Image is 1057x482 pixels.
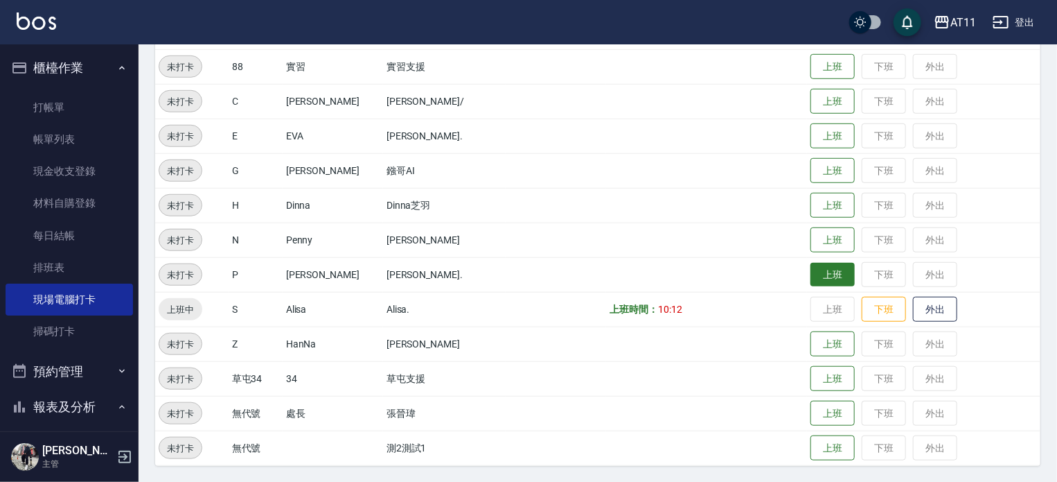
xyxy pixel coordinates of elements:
span: 未打卡 [159,198,202,213]
h5: [PERSON_NAME]. [42,444,113,458]
td: [PERSON_NAME] [383,223,506,257]
span: 上班中 [159,302,202,317]
td: Z [229,327,283,361]
a: 掃碼打卡 [6,316,133,347]
td: [PERSON_NAME]. [383,257,506,292]
td: [PERSON_NAME] [283,257,383,292]
td: Dinna芝羽 [383,188,506,223]
button: 報表及分析 [6,389,133,425]
td: 34 [283,361,383,396]
td: [PERSON_NAME]. [383,119,506,153]
button: 上班 [810,54,855,80]
span: 未打卡 [159,233,202,248]
td: 鏹哥AI [383,153,506,188]
button: 外出 [913,297,957,322]
button: AT11 [928,8,981,37]
span: 未打卡 [159,441,202,456]
span: 未打卡 [159,406,202,421]
td: Dinna [283,188,383,223]
span: 未打卡 [159,268,202,282]
td: 草屯34 [229,361,283,396]
button: 上班 [810,158,855,184]
a: 現金收支登錄 [6,155,133,187]
td: 88 [229,49,283,84]
td: N [229,223,283,257]
button: 上班 [810,366,855,392]
button: 上班 [810,123,855,149]
a: 現場電腦打卡 [6,284,133,316]
td: Alisa. [383,292,506,327]
span: 未打卡 [159,129,202,144]
img: Logo [17,12,56,30]
a: 報表目錄 [6,431,133,463]
td: G [229,153,283,188]
td: [PERSON_NAME] [383,327,506,361]
b: 上班時間： [610,304,658,315]
td: Penny [283,223,383,257]
td: HanNa [283,327,383,361]
button: 上班 [810,436,855,461]
td: [PERSON_NAME] [283,84,383,119]
td: [PERSON_NAME] [283,153,383,188]
button: 上班 [810,227,855,253]
td: S [229,292,283,327]
button: 上班 [810,332,855,357]
td: 實習支援 [383,49,506,84]
span: 未打卡 [159,94,202,109]
td: 無代號 [229,396,283,431]
a: 帳單列表 [6,123,133,155]
td: 張晉瑋 [383,396,506,431]
td: P [229,257,283,292]
td: C [229,84,283,119]
td: Alisa [283,292,383,327]
button: 下班 [862,297,906,322]
a: 材料自購登錄 [6,187,133,219]
td: 草屯支援 [383,361,506,396]
td: 測2測試1 [383,431,506,465]
button: 登出 [987,10,1040,35]
button: 上班 [810,263,855,287]
img: Person [11,443,39,471]
td: 實習 [283,49,383,84]
td: [PERSON_NAME]/ [383,84,506,119]
a: 排班表 [6,252,133,284]
td: 無代號 [229,431,283,465]
span: 未打卡 [159,337,202,352]
span: 未打卡 [159,60,202,74]
button: 上班 [810,193,855,218]
a: 打帳單 [6,92,133,123]
button: 上班 [810,89,855,114]
span: 未打卡 [159,164,202,178]
td: EVA [283,119,383,153]
a: 每日結帳 [6,220,133,252]
span: 未打卡 [159,372,202,386]
button: save [894,8,921,36]
span: 10:12 [658,304,682,315]
td: E [229,119,283,153]
div: AT11 [950,14,976,31]
button: 上班 [810,401,855,427]
button: 預約管理 [6,354,133,390]
p: 主管 [42,458,113,470]
td: 處長 [283,396,383,431]
td: H [229,188,283,223]
button: 櫃檯作業 [6,50,133,86]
